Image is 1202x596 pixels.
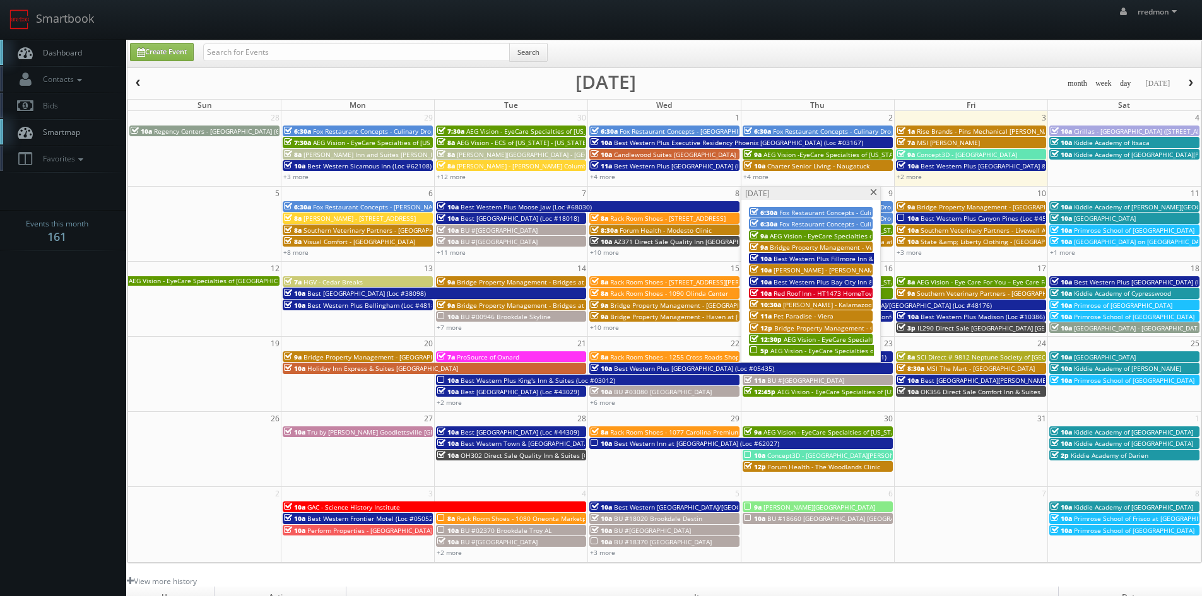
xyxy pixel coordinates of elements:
span: 9a [591,312,608,321]
span: 6:30a [284,202,311,211]
span: Perform Properties - [GEOGRAPHIC_DATA] [307,526,432,535]
span: Best [GEOGRAPHIC_DATA] (Loc #18018) [461,214,579,223]
span: BU #03080 [GEOGRAPHIC_DATA] [614,387,712,396]
span: 10a [437,202,459,211]
span: 10a [750,278,772,286]
span: Charter Senior Living - Naugatuck [767,161,869,170]
strong: 161 [47,229,66,244]
span: 10a [1051,278,1072,286]
span: Best [GEOGRAPHIC_DATA][PERSON_NAME] (Loc #32091) [921,376,1089,385]
span: Smartmap [37,127,80,137]
span: Dashboard [37,47,82,58]
span: 10a [1051,439,1072,448]
span: 9a [437,278,455,286]
button: [DATE] [1141,76,1174,91]
span: 9a [897,150,915,159]
span: Thu [810,100,825,110]
span: BU #18660 [GEOGRAPHIC_DATA] [GEOGRAPHIC_DATA] [767,514,929,523]
span: 17 [1036,262,1047,275]
a: Create Event [130,43,194,61]
span: Southern Veterinary Partners - Livewell Animal Urgent Care of [GEOGRAPHIC_DATA] [921,226,1172,235]
span: Kiddie Academy of [PERSON_NAME] [1074,364,1181,373]
a: +11 more [437,248,466,257]
span: 10a [1051,428,1072,436]
span: Wed [656,100,672,110]
span: BU #[GEOGRAPHIC_DATA] [614,526,691,535]
span: 6:30a [744,127,771,136]
span: 3 [1040,111,1047,124]
span: BU #00946 Brookdale Skyline [461,312,551,321]
span: 10a [591,503,612,511]
span: Best [GEOGRAPHIC_DATA] (Loc #44309) [461,428,579,436]
span: Fox Restaurant Concepts - [PERSON_NAME][GEOGRAPHIC_DATA] [313,202,505,211]
span: Red Roof Inn - HT1473 HomeTowne Studios [GEOGRAPHIC_DATA] [774,289,970,298]
span: Bridge Property Management - Bridges at [GEOGRAPHIC_DATA] [457,301,648,310]
span: 5 [274,187,281,200]
span: 8a [284,226,302,235]
span: Best Western Plus [GEOGRAPHIC_DATA] (Loc #05435) [614,364,774,373]
span: HGV - Cedar Breaks [303,278,363,286]
span: 8a [591,214,608,223]
span: 4 [1194,111,1201,124]
span: 8a [591,289,608,298]
span: 10a [1051,226,1072,235]
span: Best Western [GEOGRAPHIC_DATA]/[GEOGRAPHIC_DATA] (Loc #05785) [614,503,824,511]
span: Best Western Plus Bay City Inn & Suites (Loc #44740) [774,278,935,286]
a: +12 more [437,172,466,181]
span: 7a [284,278,302,286]
span: 10a [437,376,459,385]
span: 10a [1051,127,1072,136]
span: 2p [1051,451,1069,460]
span: Fox Restaurant Concepts - Culinary Dropout - [GEOGRAPHIC_DATA] [773,127,972,136]
span: AEG Vision - EyeCare Specialties of [US_STATE] – [PERSON_NAME] & Associates [777,387,1015,396]
span: MSI [PERSON_NAME] [917,138,980,147]
span: OK356 Direct Sale Comfort Inn & Suites [921,387,1040,396]
span: Kiddie Academy of Darien [1071,451,1148,460]
span: 10a [284,301,305,310]
span: Fri [967,100,975,110]
span: 12p [744,462,766,471]
span: 12p [750,324,772,332]
span: Rack Room Shoes - [STREET_ADDRESS][PERSON_NAME] [610,278,775,286]
span: Concept3D - [GEOGRAPHIC_DATA] [917,150,1017,159]
a: +7 more [437,323,462,332]
span: [PERSON_NAME] - Kalamazoo Branch [783,300,895,309]
span: ProSource of Oxnard [457,353,519,361]
span: Kiddie Academy of Cypresswood [1074,289,1171,298]
span: 10a [437,226,459,235]
span: AEG Vision - EyeCare Specialties of [US_STATE] – [PERSON_NAME] Eye Care [770,231,996,240]
span: 9a [744,503,762,511]
span: 10a [591,514,612,523]
span: 8a [437,514,455,523]
img: smartbook-logo.png [9,9,30,30]
span: 10a [1051,150,1072,159]
span: Visual Comfort - [GEOGRAPHIC_DATA] [303,237,415,246]
span: Best Western Plus Executive Residency Phoenix [GEOGRAPHIC_DATA] (Loc #03167) [614,138,863,147]
span: 10a [437,537,459,546]
span: MSI The Mart - [GEOGRAPHIC_DATA] [926,364,1035,373]
span: 10a [1051,364,1072,373]
span: 10a [437,214,459,223]
span: Favorites [37,153,86,164]
span: 9a [744,150,762,159]
span: 10a [750,266,772,274]
span: Best Western Town & [GEOGRAPHIC_DATA] (Loc #05423) [461,439,631,448]
span: AEG Vision -EyeCare Specialties of [US_STATE] – Eyes On Sammamish [763,150,973,159]
span: 8a [591,278,608,286]
span: Best [GEOGRAPHIC_DATA] (Loc #38098) [307,289,426,298]
span: 9a [437,301,455,310]
span: [DATE] [745,188,770,199]
span: Mon [350,100,366,110]
span: 12:45p [744,387,775,396]
span: Contacts [37,74,85,85]
span: Forum Health - The Woodlands Clinic [768,462,880,471]
span: 10a [591,150,612,159]
span: [PERSON_NAME][GEOGRAPHIC_DATA] - [GEOGRAPHIC_DATA] [457,150,636,159]
span: 8a [437,150,455,159]
span: AEG Vision - Eye Care For You – Eye Care For You ([PERSON_NAME]) [917,278,1119,286]
span: 10a [897,312,919,321]
span: 7:30a [284,138,311,147]
a: +2 more [897,172,922,181]
span: 1a [897,127,915,136]
span: 10a [1051,503,1072,511]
